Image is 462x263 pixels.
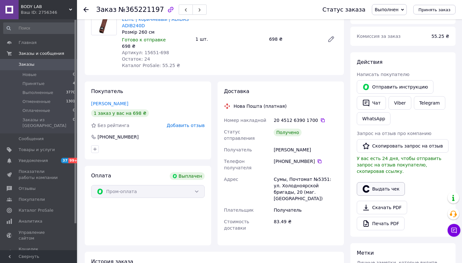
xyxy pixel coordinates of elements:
span: Показатели работы компании [19,169,59,180]
button: Принять заказ [413,5,456,14]
span: Заказы [19,62,34,67]
span: Без рейтинга [98,123,129,128]
span: 0 [73,108,75,114]
a: Печать PDF [357,217,405,230]
span: Заказ [96,6,116,13]
span: Выполненные [22,90,53,96]
span: Запрос на отзыв про компанию [357,131,432,136]
button: Отправить инструкцию [357,80,433,94]
span: Готово к отправке [122,37,166,42]
span: Покупатель [91,88,123,94]
a: Скачать PDF [357,201,407,214]
div: 1 заказ у вас на 698 ₴ [91,109,149,117]
span: Новые [22,72,37,78]
div: 1 шт. [193,35,266,44]
span: Каталог ProSale: 55.25 ₴ [122,63,180,68]
a: WhatsApp [357,112,390,125]
span: Заказы из [GEOGRAPHIC_DATA] [22,117,73,129]
button: Выдать чек [357,182,405,196]
span: У вас есть 24 дня, чтобы отправить запрос на отзыв покупателю, скопировав ссылку. [357,156,441,174]
div: Розмір 260 см [122,29,190,35]
span: BODY LAB [21,4,69,10]
span: Принять заказ [418,7,450,12]
span: Покупатели [19,197,45,202]
span: Принятые [22,81,45,87]
span: 99+ [68,158,79,163]
span: Номер накладной [224,118,266,123]
span: Статус отправления [224,129,255,141]
div: Сумы, Почтомат №5351: ул. Холодноярской бригады, 20 (маг. [GEOGRAPHIC_DATA]) [272,174,339,204]
span: Артикул: 15651-698 [122,50,169,55]
span: Доставка [224,88,249,94]
a: Viber [389,96,411,110]
span: Выполнен [375,7,398,12]
span: 4 [73,81,75,87]
span: Оплаченные [22,108,50,114]
div: Статус заказа [322,6,365,13]
span: Написать покупателю [357,72,409,77]
div: Ваш ID: 2756346 [21,10,77,15]
span: Отзывы [19,186,36,191]
span: Телефон получателя [224,159,252,170]
span: Добавить отзыв [167,123,205,128]
span: Получатель [224,147,252,152]
a: Редактировать [325,33,338,46]
span: Аналитика [19,218,42,224]
div: Нова Пошта (платная) [232,103,288,109]
div: Выплачен [170,172,205,180]
span: Оплата [91,173,111,179]
span: Стоимость доставки [224,219,249,231]
span: Сообщения [19,136,44,142]
span: Кошелек компании [19,246,59,258]
div: 20 4512 6390 1700 [274,117,338,123]
a: [PERSON_NAME] [91,101,128,106]
span: №365221197 [118,6,164,13]
span: Комиссия за заказ [357,34,401,39]
a: Пояс для кимоно серии ELITE | коричневый | ADIDAS ADIB240D [122,10,189,28]
span: 1301 [66,99,75,105]
span: Отмененные [22,99,50,105]
span: Товары и услуги [19,147,55,153]
input: Поиск [3,22,76,34]
span: 37 [61,158,68,163]
div: Получено [274,129,302,136]
span: Заказы и сообщения [19,51,64,56]
div: Вернуться назад [83,6,89,13]
span: Метки [357,250,374,256]
div: [PHONE_NUMBER] [274,158,338,165]
span: Действия [357,59,382,65]
div: Получатель [272,204,339,216]
img: Пояс для кимоно серии ELITE | коричневый | ADIDAS ADIB240D [91,11,116,34]
span: Управление сайтом [19,230,59,241]
div: [PERSON_NAME] [272,144,339,156]
div: [PHONE_NUMBER] [97,134,139,140]
span: 55.25 ₴ [432,34,449,39]
span: 3770 [66,90,75,96]
button: Чат с покупателем [448,224,460,237]
span: Адрес [224,177,238,182]
span: Каталог ProSale [19,208,53,213]
div: 83.49 ₴ [272,216,339,234]
span: Главная [19,40,37,46]
span: Уведомления [19,158,48,164]
span: 0 [73,72,75,78]
a: Telegram [414,96,445,110]
span: Остаток: 24 [122,56,150,62]
span: 0 [73,117,75,129]
span: Плательщик [224,208,254,213]
button: Чат [357,96,386,110]
button: Скопировать запрос на отзыв [357,139,449,153]
div: 698 ₴ [267,35,322,44]
div: 698 ₴ [122,43,190,49]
